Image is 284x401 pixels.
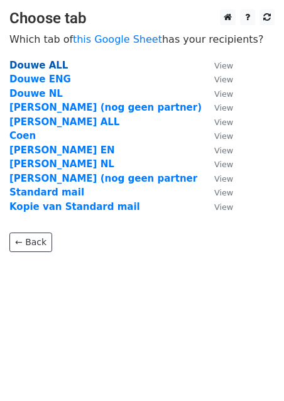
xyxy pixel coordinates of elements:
[214,202,233,212] small: View
[9,187,84,198] a: Standard mail
[214,118,233,127] small: View
[214,75,233,84] small: View
[202,116,233,128] a: View
[202,102,233,113] a: View
[9,102,202,113] a: [PERSON_NAME] (nog geen partner)
[214,103,233,113] small: View
[9,88,63,99] a: Douwe NL
[9,130,36,141] a: Coen
[202,158,233,170] a: View
[221,341,284,401] div: Chatwidget
[214,188,233,197] small: View
[214,146,233,155] small: View
[73,33,162,45] a: this Google Sheet
[221,341,284,401] iframe: Chat Widget
[9,233,52,252] a: ← Back
[202,74,233,85] a: View
[202,187,233,198] a: View
[9,33,275,46] p: Which tab of has your recipients?
[202,60,233,71] a: View
[202,201,233,212] a: View
[9,60,68,71] a: Douwe ALL
[214,131,233,141] small: View
[9,145,114,156] a: [PERSON_NAME] EN
[202,145,233,156] a: View
[202,130,233,141] a: View
[9,9,275,28] h3: Choose tab
[214,174,233,184] small: View
[214,160,233,169] small: View
[214,61,233,70] small: View
[202,173,233,184] a: View
[214,89,233,99] small: View
[202,88,233,99] a: View
[9,173,197,184] a: [PERSON_NAME] (nog geen partner
[9,116,119,128] a: [PERSON_NAME] ALL
[9,158,114,170] a: [PERSON_NAME] NL
[9,201,140,212] a: Kopie van Standard mail
[9,74,71,85] a: Douwe ENG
